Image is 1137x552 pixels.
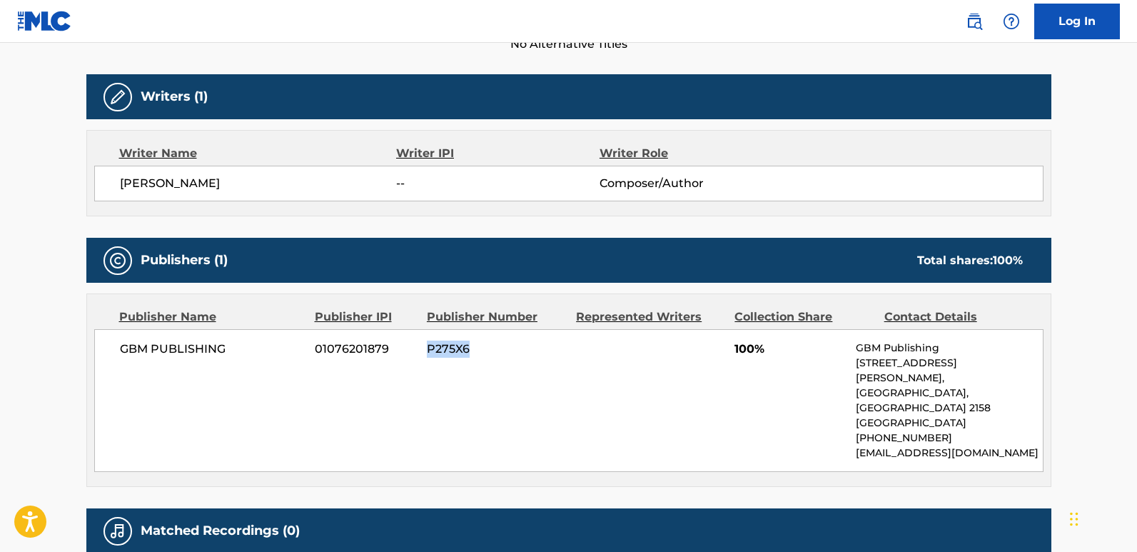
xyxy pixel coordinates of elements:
img: Writers [109,89,126,106]
img: search [966,13,983,30]
span: 100 % [993,254,1023,267]
div: Contact Details [884,308,1023,326]
p: [EMAIL_ADDRESS][DOMAIN_NAME] [856,446,1042,461]
iframe: Chat Widget [1066,483,1137,552]
img: help [1003,13,1020,30]
div: Publisher IPI [315,308,416,326]
span: Composer/Author [600,175,784,192]
div: Publisher Number [427,308,565,326]
img: MLC Logo [17,11,72,31]
p: GBM Publishing [856,341,1042,356]
div: Drag [1070,498,1078,541]
div: Writer IPI [396,145,600,162]
div: Total shares: [917,252,1023,269]
div: Writer Role [600,145,784,162]
img: Matched Recordings [109,523,126,540]
span: P275X6 [427,341,565,358]
span: GBM PUBLISHING [120,341,305,358]
div: Collection Share [734,308,873,326]
span: [PERSON_NAME] [120,175,397,192]
div: Help [997,7,1026,36]
h5: Writers (1) [141,89,208,105]
div: Publisher Name [119,308,304,326]
span: No Alternative Titles [86,36,1051,53]
p: [STREET_ADDRESS][PERSON_NAME], [856,356,1042,386]
p: [GEOGRAPHIC_DATA] [856,416,1042,431]
h5: Matched Recordings (0) [141,523,300,539]
a: Log In [1034,4,1120,39]
img: Publishers [109,252,126,269]
div: Represented Writers [576,308,724,326]
p: [PHONE_NUMBER] [856,431,1042,446]
span: 01076201879 [315,341,416,358]
a: Public Search [960,7,989,36]
h5: Publishers (1) [141,252,228,269]
div: Writer Name [119,145,397,162]
p: [GEOGRAPHIC_DATA], [GEOGRAPHIC_DATA] 2158 [856,386,1042,416]
span: -- [396,175,599,192]
span: 100% [734,341,845,358]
